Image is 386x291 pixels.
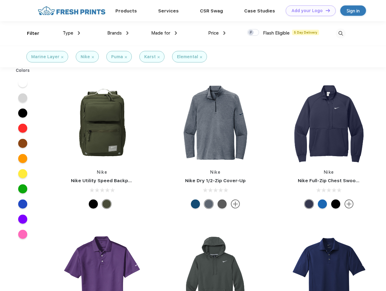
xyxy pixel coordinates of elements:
div: Black Heather [218,199,227,209]
a: Sign in [340,5,366,16]
span: Price [208,30,219,36]
a: CSR Swag [200,8,223,14]
div: Black [89,199,98,209]
img: dropdown.png [126,31,128,35]
span: Type [63,30,73,36]
img: func=resize&h=266 [62,82,142,163]
img: filter_cancel.svg [61,56,63,58]
img: more.svg [344,199,354,209]
div: Add your Logo [291,8,323,13]
img: filter_cancel.svg [200,56,202,58]
img: filter_cancel.svg [158,56,160,58]
img: func=resize&h=266 [289,82,369,163]
img: more.svg [231,199,240,209]
div: Karst [144,54,156,60]
div: Cargo Khaki [102,199,111,209]
span: Made for [151,30,170,36]
img: filter_cancel.svg [92,56,94,58]
a: Nike [210,170,221,175]
span: Flash Eligible [263,30,290,36]
div: Sign in [347,7,360,14]
div: Navy Heather [204,199,213,209]
a: Nike [324,170,334,175]
div: Black [331,199,340,209]
img: fo%20logo%202.webp [36,5,107,16]
img: filter_cancel.svg [125,56,127,58]
img: dropdown.png [223,31,225,35]
a: Nike Utility Speed Backpack [71,178,136,183]
div: Puma [111,54,123,60]
img: desktop_search.svg [336,28,346,38]
img: func=resize&h=266 [175,82,256,163]
span: Brands [107,30,122,36]
a: Nike Full-Zip Chest Swoosh Jacket [298,178,378,183]
div: Royal [318,199,327,209]
img: dropdown.png [175,31,177,35]
div: Colors [11,67,35,74]
a: Products [115,8,137,14]
a: Services [158,8,179,14]
a: Nike [97,170,107,175]
div: Gym Blue [191,199,200,209]
a: Nike Dry 1/2-Zip Cover-Up [185,178,246,183]
div: Nike [81,54,90,60]
div: Midnight Navy [304,199,314,209]
div: Elemental [177,54,198,60]
div: Filter [27,30,39,37]
img: DT [326,9,330,12]
div: Marine Layer [31,54,59,60]
span: 5 Day Delivery [292,30,319,35]
img: dropdown.png [78,31,80,35]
